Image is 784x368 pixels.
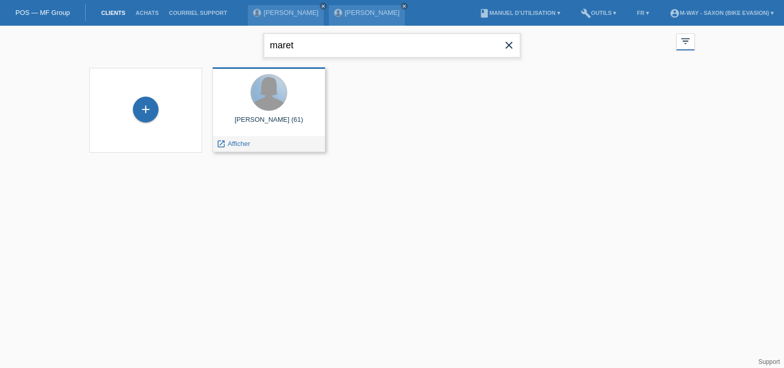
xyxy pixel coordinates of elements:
a: launch Afficher [217,140,250,148]
a: [PERSON_NAME] [264,9,319,16]
i: build [581,8,591,19]
i: launch [217,139,226,149]
a: Clients [96,10,130,16]
a: Support [758,358,780,365]
a: Achats [130,10,164,16]
i: account_circle [670,8,680,19]
a: close [401,3,408,10]
a: close [320,3,327,10]
a: Courriel Support [164,10,232,16]
a: bookManuel d’utilisation ▾ [474,10,565,16]
a: POS — MF Group [15,9,70,16]
i: book [479,8,489,19]
div: Enregistrer le client [133,101,158,118]
i: filter_list [680,35,691,47]
input: Recherche... [264,33,520,58]
a: FR ▾ [632,10,654,16]
a: buildOutils ▾ [576,10,621,16]
div: [PERSON_NAME] (61) [221,116,317,132]
i: close [503,39,515,51]
a: account_circlem-way - Saxon (Bike Evasion) ▾ [664,10,779,16]
i: close [321,4,326,9]
span: Afficher [228,140,250,148]
a: [PERSON_NAME] [345,9,400,16]
i: close [402,4,407,9]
